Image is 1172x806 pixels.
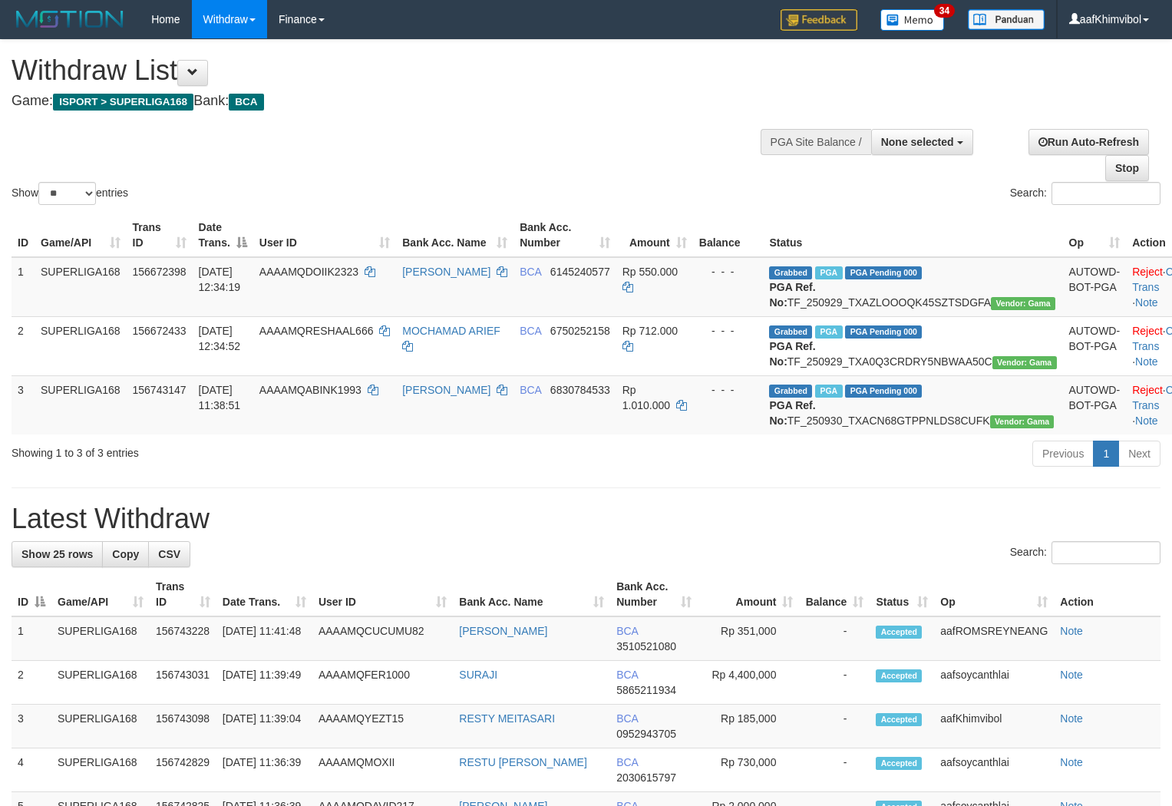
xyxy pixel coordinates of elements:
[616,756,638,768] span: BCA
[769,266,812,279] span: Grabbed
[216,748,312,792] td: [DATE] 11:36:39
[763,213,1062,257] th: Status
[148,541,190,567] a: CSV
[199,266,241,293] span: [DATE] 12:34:19
[1118,441,1160,467] a: Next
[216,616,312,661] td: [DATE] 11:41:48
[880,9,945,31] img: Button%20Memo.svg
[698,748,799,792] td: Rp 730,000
[520,266,541,278] span: BCA
[1105,155,1149,181] a: Stop
[622,325,678,337] span: Rp 712.000
[769,385,812,398] span: Grabbed
[402,266,490,278] a: [PERSON_NAME]
[312,748,453,792] td: AAAAMQMOXII
[150,616,216,661] td: 156743228
[1093,441,1119,467] a: 1
[550,384,610,396] span: Copy 6830784533 to clipboard
[12,55,766,86] h1: Withdraw List
[761,129,871,155] div: PGA Site Balance /
[216,661,312,705] td: [DATE] 11:39:49
[1051,541,1160,564] input: Search:
[35,213,127,257] th: Game/API: activate to sort column ascending
[51,573,150,616] th: Game/API: activate to sort column ascending
[12,504,1160,534] h1: Latest Withdraw
[102,541,149,567] a: Copy
[1032,441,1094,467] a: Previous
[1135,296,1158,309] a: Note
[769,325,812,339] span: Grabbed
[934,661,1054,705] td: aafsoycanthlai
[845,266,922,279] span: PGA Pending
[799,661,870,705] td: -
[799,616,870,661] td: -
[402,325,500,337] a: MOCHAMAD ARIEF
[133,384,187,396] span: 156743147
[12,573,51,616] th: ID: activate to sort column descending
[992,356,1057,369] span: Vendor URL: https://trx31.1velocity.biz
[216,705,312,748] td: [DATE] 11:39:04
[693,213,764,257] th: Balance
[815,385,842,398] span: Marked by aafsoycanthlai
[990,415,1055,428] span: Vendor URL: https://trx31.1velocity.biz
[550,325,610,337] span: Copy 6750252158 to clipboard
[38,182,96,205] select: Showentries
[616,684,676,696] span: Copy 5865211934 to clipboard
[763,316,1062,375] td: TF_250929_TXA0Q3CRDRY5NBWAA50C
[150,661,216,705] td: 156743031
[698,705,799,748] td: Rp 185,000
[259,384,362,396] span: AAAAMQABINK1993
[616,640,676,652] span: Copy 3510521080 to clipboard
[12,316,35,375] td: 2
[12,257,35,317] td: 1
[51,661,150,705] td: SUPERLIGA168
[610,573,698,616] th: Bank Acc. Number: activate to sort column ascending
[312,616,453,661] td: AAAAMQCUCUMU82
[616,213,693,257] th: Amount: activate to sort column ascending
[520,384,541,396] span: BCA
[1010,541,1160,564] label: Search:
[216,573,312,616] th: Date Trans.: activate to sort column ascending
[616,712,638,725] span: BCA
[781,9,857,31] img: Feedback.jpg
[51,616,150,661] td: SUPERLIGA168
[1054,573,1160,616] th: Action
[698,661,799,705] td: Rp 4,400,000
[1060,625,1083,637] a: Note
[934,573,1054,616] th: Op: activate to sort column ascending
[870,573,934,616] th: Status: activate to sort column ascending
[699,382,758,398] div: - - -
[199,325,241,352] span: [DATE] 12:34:52
[459,756,586,768] a: RESTU [PERSON_NAME]
[133,325,187,337] span: 156672433
[845,385,922,398] span: PGA Pending
[616,728,676,740] span: Copy 0952943705 to clipboard
[1063,316,1127,375] td: AUTOWD-BOT-PGA
[881,136,954,148] span: None selected
[12,439,477,461] div: Showing 1 to 3 of 3 entries
[698,573,799,616] th: Amount: activate to sort column ascending
[1135,415,1158,427] a: Note
[763,257,1062,317] td: TF_250929_TXAZLOOOQK45SZTSDGFA
[259,266,358,278] span: AAAAMQDOIIK2323
[35,316,127,375] td: SUPERLIGA168
[12,8,128,31] img: MOTION_logo.png
[876,713,922,726] span: Accepted
[934,616,1054,661] td: aafROMSREYNEANG
[769,281,815,309] b: PGA Ref. No:
[459,712,555,725] a: RESTY MEITASARI
[150,705,216,748] td: 156743098
[12,705,51,748] td: 3
[312,661,453,705] td: AAAAMQFER1000
[968,9,1045,30] img: panduan.png
[12,616,51,661] td: 1
[1135,355,1158,368] a: Note
[312,705,453,748] td: AAAAMQYEZT15
[12,213,35,257] th: ID
[1132,325,1163,337] a: Reject
[799,573,870,616] th: Balance: activate to sort column ascending
[1132,266,1163,278] a: Reject
[871,129,973,155] button: None selected
[12,661,51,705] td: 2
[459,625,547,637] a: [PERSON_NAME]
